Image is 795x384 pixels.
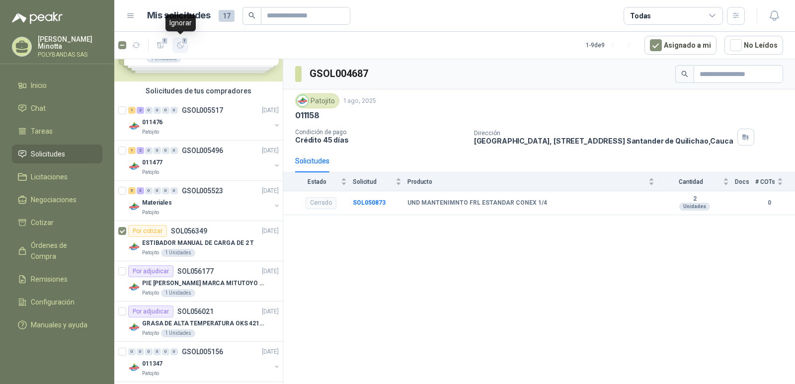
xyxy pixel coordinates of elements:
[161,249,195,257] div: 1 Unidades
[31,274,68,285] span: Remisiones
[162,107,169,114] div: 0
[262,106,279,115] p: [DATE]
[31,149,65,159] span: Solicitudes
[171,228,207,234] p: SOL056349
[182,348,223,355] p: GSOL005156
[128,225,167,237] div: Por cotizar
[295,93,339,108] div: Patojito
[142,168,159,176] p: Patojito
[31,126,53,137] span: Tareas
[660,172,735,191] th: Cantidad
[177,308,214,315] p: SOL056021
[297,95,308,106] img: Company Logo
[12,76,102,95] a: Inicio
[170,147,178,154] div: 0
[31,297,75,307] span: Configuración
[724,36,783,55] button: No Leídos
[295,155,329,166] div: Solicitudes
[128,104,281,136] a: 1 2 0 0 0 0 GSOL005517[DATE] Company Logo011476Patojito
[12,167,102,186] a: Licitaciones
[31,319,87,330] span: Manuales y ayuda
[145,147,153,154] div: 0
[681,71,688,77] span: search
[142,209,159,217] p: Patojito
[38,52,102,58] p: POLYBANDAS SAS
[114,261,283,302] a: Por adjudicarSOL056177[DATE] Company LogoPIE [PERSON_NAME] MARCA MITUTOYO REF [PHONE_NUMBER]Patoj...
[31,103,46,114] span: Chat
[219,10,235,22] span: 17
[679,203,710,211] div: Unidades
[182,147,223,154] p: GSOL005496
[170,187,178,194] div: 0
[586,37,636,53] div: 1 - 9 de 9
[755,198,783,208] b: 0
[31,171,68,182] span: Licitaciones
[295,129,466,136] p: Condición de pago
[343,96,376,106] p: 1 ago, 2025
[128,241,140,253] img: Company Logo
[128,348,136,355] div: 0
[145,348,153,355] div: 0
[153,37,168,53] button: 1
[142,359,162,369] p: 011347
[137,147,144,154] div: 2
[407,172,660,191] th: Producto
[12,145,102,163] a: Solicitudes
[170,348,178,355] div: 0
[170,107,178,114] div: 0
[142,329,159,337] p: Patojito
[262,307,279,316] p: [DATE]
[128,201,140,213] img: Company Logo
[128,107,136,114] div: 1
[182,107,223,114] p: GSOL005517
[31,194,77,205] span: Negociaciones
[137,187,144,194] div: 3
[128,281,140,293] img: Company Logo
[12,293,102,311] a: Configuración
[181,37,188,45] span: 1
[128,306,173,317] div: Por adjudicar
[142,128,159,136] p: Patojito
[474,130,733,137] p: Dirección
[283,172,353,191] th: Estado
[407,199,547,207] b: UND MANTENIMNTO FRL ESTANDAR CONEX 1/4
[644,36,716,55] button: Asignado a mi
[353,178,394,185] span: Solicitud
[660,195,729,203] b: 2
[12,99,102,118] a: Chat
[353,172,407,191] th: Solicitud
[295,178,339,185] span: Estado
[248,12,255,19] span: search
[142,249,159,257] p: Patojito
[128,145,281,176] a: 1 2 0 0 0 0 GSOL005496[DATE] Company Logo011477Patojito
[660,178,721,185] span: Cantidad
[142,238,254,248] p: ESTIBADOR MANUAL DE CARGA DE 2 T
[142,279,266,288] p: PIE [PERSON_NAME] MARCA MITUTOYO REF [PHONE_NUMBER]
[12,270,102,289] a: Remisiones
[165,14,196,31] div: Ignorar
[12,190,102,209] a: Negociaciones
[12,315,102,334] a: Manuales y ayuda
[137,107,144,114] div: 2
[353,199,386,206] a: SOL050873
[474,137,733,145] p: [GEOGRAPHIC_DATA], [STREET_ADDRESS] Santander de Quilichao , Cauca
[162,147,169,154] div: 0
[630,10,651,21] div: Todas
[735,172,755,191] th: Docs
[128,185,281,217] a: 5 3 0 0 0 0 GSOL005523[DATE] Company LogoMaterialesPatojito
[128,187,136,194] div: 5
[114,81,283,100] div: Solicitudes de tus compradores
[12,12,63,24] img: Logo peakr
[142,118,162,127] p: 011476
[128,346,281,378] a: 0 0 0 0 0 0 GSOL005156[DATE] Company Logo011347Patojito
[755,172,795,191] th: # COTs
[12,236,102,266] a: Órdenes de Compra
[162,348,169,355] div: 0
[114,302,283,342] a: Por adjudicarSOL056021[DATE] Company LogoGRASA DE ALTA TEMPERATURA OKS 4210 X 5 KGPatojito1 Unidades
[147,8,211,23] h1: Mis solicitudes
[262,146,279,155] p: [DATE]
[154,187,161,194] div: 0
[31,80,47,91] span: Inicio
[142,370,159,378] p: Patojito
[114,221,283,261] a: Por cotizarSOL056349[DATE] Company LogoESTIBADOR MANUAL DE CARGA DE 2 TPatojito1 Unidades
